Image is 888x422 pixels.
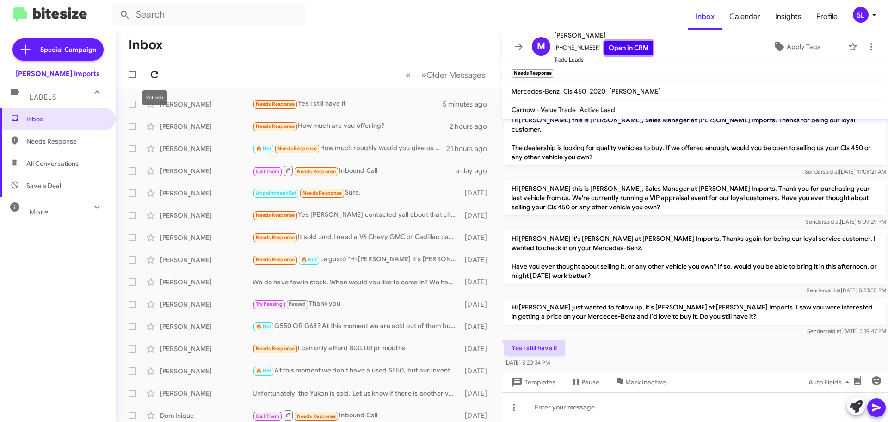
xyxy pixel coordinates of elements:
div: Inbound Call [253,165,456,176]
button: Next [416,65,491,84]
span: said at [823,168,839,175]
span: Needs Response [26,137,105,146]
p: Hi [PERSON_NAME] it's [PERSON_NAME] at [PERSON_NAME] Imports. Thanks again for being our loyal se... [504,230,886,284]
span: Try Pausing [256,301,283,307]
button: Templates [502,374,563,391]
div: 2 hours ago [450,122,494,131]
div: [PERSON_NAME] [160,189,253,198]
div: [DATE] [460,366,494,376]
a: Insights [768,3,809,30]
span: [PERSON_NAME] [554,30,653,41]
span: Mercedes-Benz [512,87,560,95]
span: Labels [30,93,56,101]
span: Carnow - Value Trade [512,106,576,114]
span: Sender [DATE] 5:23:55 PM [807,287,886,294]
span: Older Messages [426,70,485,80]
span: Call Them [256,413,280,419]
div: [PERSON_NAME] Imports [16,69,100,78]
div: [DATE] [460,211,494,220]
span: Special Campaign [40,45,96,54]
span: Cls 450 [563,87,586,95]
span: Trade Leads [554,55,653,64]
span: Templates [510,374,555,391]
div: [DATE] [460,411,494,420]
div: [DATE] [460,277,494,287]
span: Needs Response [256,123,295,129]
p: Hi [PERSON_NAME] this is [PERSON_NAME], Sales Manager at [PERSON_NAME] Imports. Thanks for being ... [504,112,886,165]
div: Thank you [253,299,460,309]
div: [DATE] [460,344,494,353]
div: Sure. [253,188,460,198]
span: Needs Response [277,145,317,151]
div: [PERSON_NAME] [160,122,253,131]
div: Unfortunately, the Yukon is sold. Let us know if there is another vehicle that catches your eye. [253,389,460,398]
div: a day ago [456,166,494,176]
span: Needs Response [302,190,342,196]
div: [PERSON_NAME] [160,100,253,109]
div: 5 minutes ago [443,100,494,109]
div: Yes i still have it [253,99,443,109]
button: Mark Inactive [607,374,673,391]
div: At this moment we don't have a used S550, but our inventory changes by the day. [253,365,460,376]
div: How much are you offering? [253,121,450,132]
span: said at [825,287,841,294]
span: Sender [DATE] 5:19:47 PM [807,328,886,334]
span: Save a Deal [26,181,61,190]
span: said at [825,328,841,334]
div: [PERSON_NAME] [160,144,253,153]
p: Yes i still have it [504,340,565,356]
span: 2020 [590,87,605,95]
div: [DATE] [460,255,494,265]
div: [DATE] [460,233,494,242]
span: Inbox [26,114,105,124]
input: Search [112,4,306,26]
span: Sender [DATE] 11:06:21 AM [805,168,886,175]
span: 🔥 Hot [256,368,271,374]
span: Appointment Set [256,190,296,196]
div: Refresh [142,90,167,105]
p: Hi [PERSON_NAME] just wanted to follow up, it's [PERSON_NAME] at [PERSON_NAME] Imports. I saw you... [504,299,886,325]
span: Needs Response [256,212,295,218]
p: Hi [PERSON_NAME] this is [PERSON_NAME], Sales Manager at [PERSON_NAME] Imports. Thank you for pur... [504,180,886,215]
div: [PERSON_NAME] [160,300,253,309]
span: Needs Response [297,413,336,419]
div: Inbound Call [253,409,460,421]
span: M [537,39,545,54]
nav: Page navigation example [401,65,491,84]
div: [PERSON_NAME] [160,233,253,242]
span: Mark Inactive [625,374,666,391]
span: Pause [581,374,599,391]
span: [PHONE_NUMBER] [554,41,653,55]
small: Needs Response [512,69,554,78]
a: Special Campaign [12,38,104,61]
span: More [30,208,49,216]
a: Inbox [688,3,722,30]
span: » [421,69,426,81]
button: SL [845,7,878,23]
div: [PERSON_NAME] [160,255,253,265]
button: Apply Tags [749,38,844,55]
span: Sender [DATE] 5:09:29 PM [806,218,886,225]
span: 🔥 Hot [256,145,271,151]
span: Needs Response [256,346,295,352]
a: Profile [809,3,845,30]
h1: Inbox [129,38,163,52]
div: 21 hours ago [446,144,494,153]
div: [DATE] [460,189,494,198]
span: Needs Response [256,257,295,263]
div: Dom Inique [160,411,253,420]
span: Paused [289,301,306,307]
div: Yes [PERSON_NAME] contacted yall about that charger I've just been busy with work, but I was just... [253,210,460,220]
button: Pause [563,374,607,391]
span: Apply Tags [787,38,820,55]
a: Open in CRM [604,41,653,55]
a: Calendar [722,3,768,30]
div: G550 OR G63? At this moment we are sold out of them but getting a white G550 next month. [253,321,460,332]
div: Le gustó “Hi [PERSON_NAME] it's [PERSON_NAME] at [PERSON_NAME] Imports. I saw you've been in touc... [253,254,460,265]
span: « [406,69,411,81]
div: SL [853,7,869,23]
